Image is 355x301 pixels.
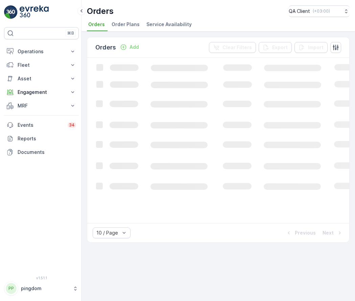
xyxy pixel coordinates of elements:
p: Previous [295,229,316,236]
img: logo [4,5,18,19]
button: Import [294,42,328,53]
button: Engagement [4,85,79,99]
button: Previous [285,229,316,237]
p: Engagement [18,89,65,96]
p: QA Client [289,8,310,15]
button: Next [322,229,344,237]
p: MRF [18,102,65,109]
div: PP [6,283,17,294]
p: ( +03:00 ) [313,8,330,14]
p: Orders [87,6,114,17]
img: logo_light-DOdMpM7g.png [20,5,49,19]
button: Asset [4,72,79,85]
p: Reports [18,135,76,142]
p: Documents [18,149,76,156]
p: Clear Filters [222,44,252,51]
p: Add [129,44,139,51]
button: PPpingdom [4,281,79,296]
span: Orders [88,21,105,28]
p: Import [308,44,324,51]
button: Add [117,43,142,51]
p: pingdom [21,285,69,292]
p: Next [323,229,334,236]
button: Operations [4,45,79,58]
p: Orders [95,43,116,52]
span: Order Plans [112,21,140,28]
a: Documents [4,145,79,159]
button: MRF [4,99,79,113]
p: Operations [18,48,65,55]
button: Fleet [4,58,79,72]
p: Fleet [18,62,65,68]
span: v 1.51.1 [4,276,79,280]
button: Export [259,42,292,53]
p: Asset [18,75,65,82]
span: Service Availability [146,21,192,28]
p: 34 [69,122,75,128]
p: Events [18,122,64,128]
a: Reports [4,132,79,145]
button: QA Client(+03:00) [289,5,350,17]
p: Export [272,44,288,51]
a: Events34 [4,118,79,132]
p: ⌘B [67,31,74,36]
button: Clear Filters [209,42,256,53]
